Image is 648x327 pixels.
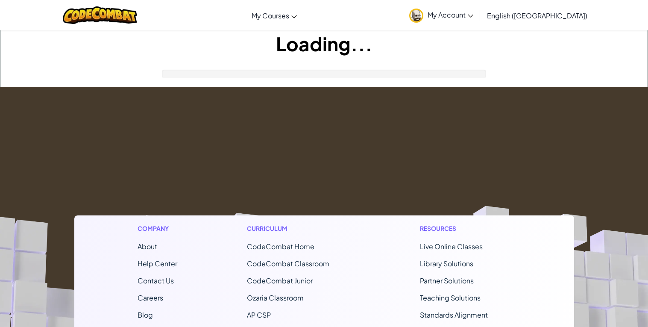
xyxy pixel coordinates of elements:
span: Contact Us [138,276,174,285]
h1: Company [138,224,177,233]
a: Library Solutions [420,259,473,268]
a: CodeCombat Classroom [247,259,329,268]
h1: Resources [420,224,511,233]
a: AP CSP [247,310,271,319]
img: CodeCombat logo [63,6,138,24]
a: My Account [405,2,478,29]
a: Careers [138,293,163,302]
a: Help Center [138,259,177,268]
span: My Courses [252,11,289,20]
h1: Curriculum [247,224,350,233]
h1: Loading... [0,30,648,57]
a: Live Online Classes [420,242,483,251]
a: Partner Solutions [420,276,474,285]
a: Teaching Solutions [420,293,481,302]
a: Blog [138,310,153,319]
a: My Courses [247,4,301,27]
a: Standards Alignment [420,310,488,319]
span: CodeCombat Home [247,242,314,251]
a: English ([GEOGRAPHIC_DATA]) [483,4,592,27]
a: About [138,242,157,251]
a: CodeCombat Junior [247,276,313,285]
a: Ozaria Classroom [247,293,304,302]
span: English ([GEOGRAPHIC_DATA]) [487,11,587,20]
img: avatar [409,9,423,23]
span: My Account [428,10,473,19]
